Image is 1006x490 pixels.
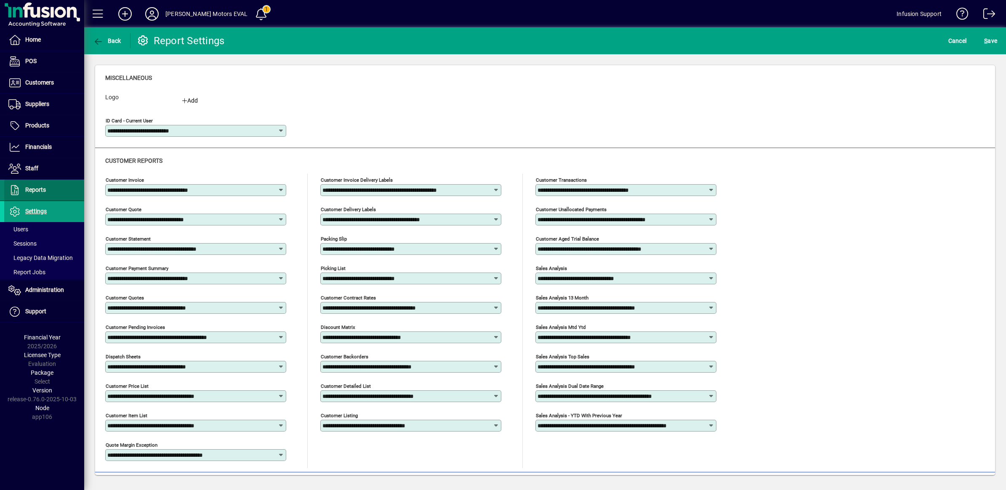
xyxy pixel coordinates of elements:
mat-label: Customer Price List [106,383,149,389]
mat-label: Customer quotes [106,295,144,301]
span: Report Jobs [8,269,45,275]
mat-label: Customer quote [106,207,141,212]
span: Users [8,226,28,233]
span: Version [32,387,52,394]
span: Customer reports [105,157,162,164]
div: Add [170,96,210,105]
mat-label: Customer invoice delivery labels [321,177,393,183]
a: Report Jobs [4,265,84,279]
a: Support [4,301,84,322]
span: Financial Year [24,334,61,341]
span: POS [25,58,37,64]
span: S [984,37,987,44]
a: Knowledge Base [950,2,969,29]
span: Support [25,308,46,315]
mat-label: Dispatch sheets [106,354,141,360]
a: Customers [4,72,84,93]
mat-label: Customer Backorders [321,354,368,360]
mat-label: Customer pending invoices [106,324,165,330]
mat-label: Quote Margin Exception [106,442,157,448]
mat-label: Sales analysis [536,265,567,271]
button: Add [170,93,210,108]
span: Products [25,122,49,129]
div: [PERSON_NAME] Motors EVAL [165,7,248,21]
mat-label: Customer unallocated payments [536,207,607,212]
mat-label: Sales analysis dual date range [536,383,604,389]
span: Reports [25,186,46,193]
mat-label: Picking List [321,265,346,271]
span: Suppliers [25,101,49,107]
label: Logo [99,93,163,105]
span: Financials [25,143,52,150]
mat-label: Customer aged trial balance [536,236,599,242]
span: Cancel [948,34,967,48]
mat-label: Customer Payment Summary [106,265,168,271]
span: Staff [25,165,38,172]
button: Cancel [946,33,969,48]
span: Miscellaneous [105,74,152,81]
a: Suppliers [4,94,84,115]
mat-label: Customer statement [106,236,151,242]
a: Staff [4,158,84,179]
a: Administration [4,280,84,301]
span: Home [25,36,41,43]
a: Users [4,222,84,236]
span: Sessions [8,240,37,247]
span: Legacy Data Migration [8,254,73,261]
mat-label: Customer transactions [536,177,587,183]
span: Licensee Type [24,352,61,358]
button: Add [112,6,138,21]
a: Products [4,115,84,136]
span: Node [35,405,49,411]
mat-label: Customer Item List [106,413,147,418]
span: Package [31,369,53,376]
mat-label: Customer Contract Rates [321,295,376,301]
mat-label: Customer delivery labels [321,207,376,212]
button: Profile [138,6,165,21]
app-page-header-button: Back [84,33,130,48]
mat-label: ID Card - Current User [106,118,153,124]
mat-label: Sales analysis - YTD with previous year [536,413,622,418]
a: Sessions [4,236,84,251]
a: Legacy Data Migration [4,251,84,265]
span: Settings [25,208,47,215]
a: POS [4,51,84,72]
mat-label: Customer Listing [321,413,358,418]
a: Home [4,29,84,50]
button: Back [91,33,123,48]
span: Administration [25,286,64,293]
span: Back [93,37,121,44]
button: Save [982,33,999,48]
span: Customers [25,79,54,86]
mat-label: Discount Matrix [321,324,355,330]
div: Report Settings [137,34,225,48]
div: Infusion Support [897,7,942,21]
mat-label: Customer Detailed List [321,383,371,389]
mat-label: Customer invoice [106,177,144,183]
mat-label: Sales analysis top sales [536,354,589,360]
mat-label: Sales analysis mtd ytd [536,324,586,330]
a: Logout [977,2,995,29]
mat-label: Packing Slip [321,236,347,242]
mat-label: Sales analysis 13 month [536,295,588,301]
span: ave [984,34,997,48]
a: Financials [4,137,84,158]
a: Reports [4,180,84,201]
